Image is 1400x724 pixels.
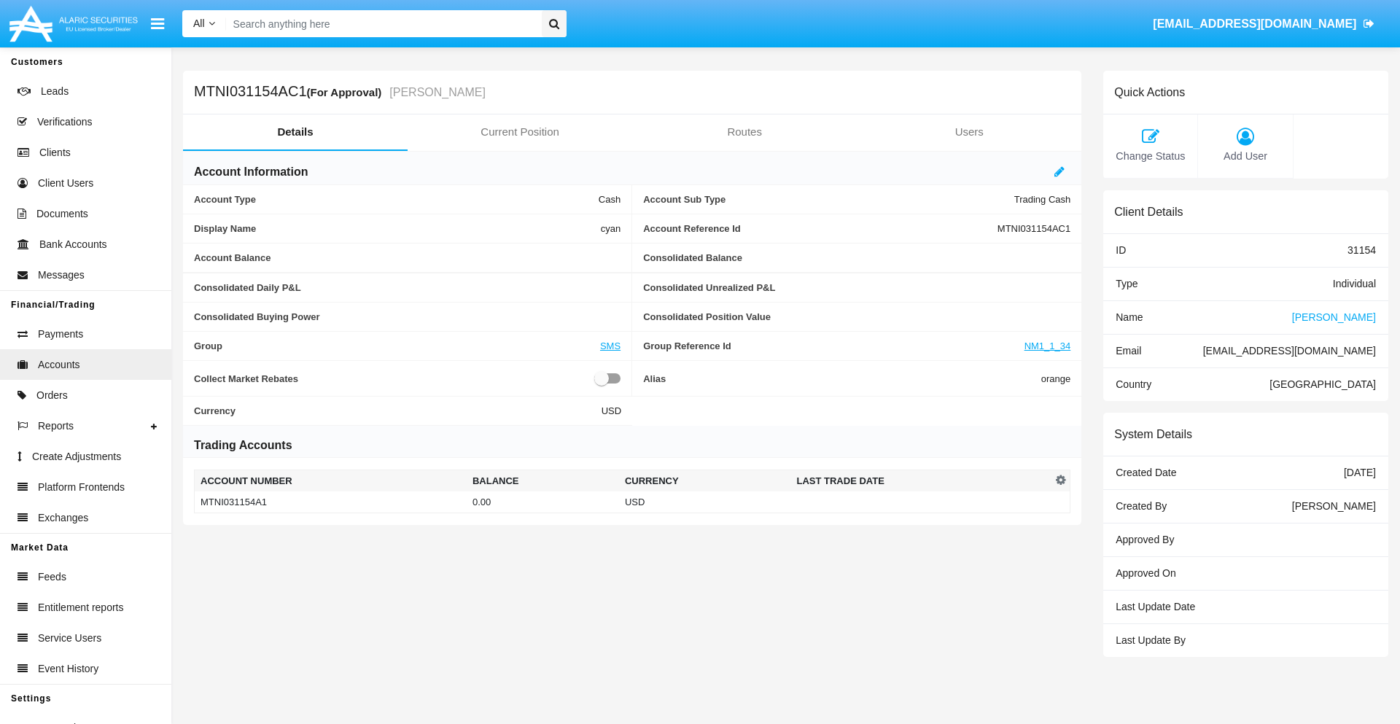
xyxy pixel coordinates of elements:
[38,631,101,646] span: Service Users
[39,145,71,160] span: Clients
[467,470,619,492] th: Balance
[226,10,537,37] input: Search
[7,2,140,45] img: Logo image
[38,357,80,373] span: Accounts
[194,370,594,387] span: Collect Market Rebates
[39,237,107,252] span: Bank Accounts
[1014,194,1071,205] span: Trading Cash
[194,437,292,454] h6: Trading Accounts
[195,470,467,492] th: Account Number
[1116,467,1176,478] span: Created Date
[602,405,621,416] span: USD
[997,223,1070,234] span: MTNI031154AC1
[38,569,66,585] span: Feeds
[36,206,88,222] span: Documents
[1116,378,1151,390] span: Country
[194,194,599,205] span: Account Type
[38,327,83,342] span: Payments
[195,491,467,513] td: MTNI031154A1
[408,114,632,149] a: Current Position
[193,17,205,29] span: All
[1116,567,1176,579] span: Approved On
[194,340,600,351] span: Group
[1116,244,1126,256] span: ID
[1116,345,1141,357] span: Email
[1205,149,1285,165] span: Add User
[643,370,1041,387] span: Alias
[37,114,92,130] span: Verifications
[1203,345,1376,357] span: [EMAIL_ADDRESS][DOMAIN_NAME]
[1153,17,1356,30] span: [EMAIL_ADDRESS][DOMAIN_NAME]
[599,194,621,205] span: Cash
[194,282,621,293] span: Consolidated Daily P&L
[601,223,621,234] span: cyan
[194,84,486,101] h5: MTNI031154AC1
[183,114,408,149] a: Details
[643,194,1014,205] span: Account Sub Type
[38,600,124,615] span: Entitlement reports
[194,164,308,180] h6: Account Information
[643,223,997,234] span: Account Reference Id
[643,252,1070,263] span: Consolidated Balance
[38,176,93,191] span: Client Users
[194,252,621,263] span: Account Balance
[194,311,621,322] span: Consolidated Buying Power
[1114,205,1183,219] h6: Client Details
[619,491,791,513] td: USD
[1041,370,1070,387] span: orange
[38,268,85,283] span: Messages
[1116,278,1137,289] span: Type
[38,510,88,526] span: Exchanges
[1111,149,1190,165] span: Change Status
[1347,244,1376,256] span: 31154
[307,84,386,101] div: (For Approval)
[36,388,68,403] span: Orders
[194,223,601,234] span: Display Name
[1116,500,1167,512] span: Created By
[182,16,226,31] a: All
[194,405,602,416] span: Currency
[1292,311,1376,323] span: [PERSON_NAME]
[643,340,1024,351] span: Group Reference Id
[600,340,621,351] a: SMS
[1344,467,1376,478] span: [DATE]
[1292,500,1376,512] span: [PERSON_NAME]
[1116,311,1143,323] span: Name
[619,470,791,492] th: Currency
[38,419,74,434] span: Reports
[467,491,619,513] td: 0.00
[38,480,125,495] span: Platform Frontends
[32,449,121,464] span: Create Adjustments
[790,470,1051,492] th: Last Trade Date
[857,114,1081,149] a: Users
[386,87,486,98] small: [PERSON_NAME]
[1114,427,1192,441] h6: System Details
[1333,278,1376,289] span: Individual
[1146,4,1382,44] a: [EMAIL_ADDRESS][DOMAIN_NAME]
[1116,634,1186,646] span: Last Update By
[1024,340,1071,351] a: NM1_1_34
[41,84,69,99] span: Leads
[1114,85,1185,99] h6: Quick Actions
[1116,534,1174,545] span: Approved By
[1116,601,1195,612] span: Last Update Date
[632,114,857,149] a: Routes
[643,311,1070,322] span: Consolidated Position Value
[38,661,98,677] span: Event History
[643,282,1070,293] span: Consolidated Unrealized P&L
[1269,378,1376,390] span: [GEOGRAPHIC_DATA]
